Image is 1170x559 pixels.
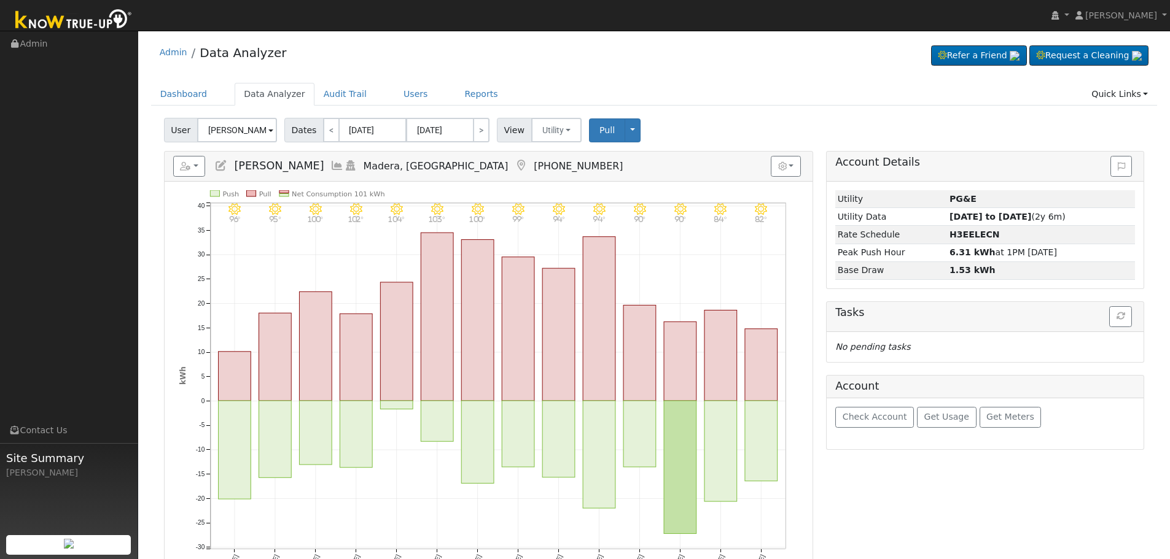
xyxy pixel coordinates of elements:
[507,215,529,222] p: 99°
[391,203,403,215] i: 9/01 - Clear
[512,203,525,215] i: 9/04 - Clear
[199,422,205,429] text: -5
[160,47,187,57] a: Admin
[514,160,528,172] a: Map
[835,306,1135,319] h5: Tasks
[198,300,205,307] text: 20
[497,118,532,142] span: View
[917,407,977,428] button: Get Usage
[950,194,977,204] strong: ID: 16555872, authorized: 04/16/25
[467,215,488,222] p: 100°
[380,401,413,409] rect: onclick=""
[330,160,344,172] a: Multi-Series Graph
[589,118,625,142] button: Pull
[629,215,650,222] p: 90°
[195,471,205,477] text: -15
[502,257,534,401] rect: onclick=""
[200,45,286,60] a: Data Analyzer
[553,203,565,215] i: 9/05 - Clear
[623,306,656,401] rect: onclick=""
[835,244,947,261] td: Peak Push Hour
[179,366,187,385] text: kWh
[218,352,251,401] rect: onclick=""
[599,125,615,135] span: Pull
[835,156,1135,169] h5: Account Details
[583,237,615,401] rect: onclick=""
[386,215,407,222] p: 104°
[380,282,413,401] rect: onclick=""
[593,203,606,215] i: 9/06 - Clear
[548,215,569,222] p: 94°
[835,226,947,244] td: Rate Schedule
[835,380,879,392] h5: Account
[1029,45,1149,66] a: Request a Cleaning
[340,314,372,401] rect: onclick=""
[151,83,217,106] a: Dashboard
[745,401,778,481] rect: onclick=""
[542,268,575,401] rect: onclick=""
[835,190,947,208] td: Utility
[950,265,996,275] strong: 1.53 kWh
[64,539,74,549] img: retrieve
[461,401,494,484] rect: onclick=""
[664,401,696,534] rect: onclick=""
[473,118,489,142] a: >
[421,401,453,441] rect: onclick=""
[198,227,205,234] text: 35
[755,203,767,215] i: 9/10 - Clear
[195,544,205,550] text: -30
[835,261,947,279] td: Base Draw
[9,7,138,34] img: Know True-Up
[843,412,907,422] span: Check Account
[197,118,277,142] input: Select a User
[745,329,778,401] rect: onclick=""
[835,208,947,226] td: Utility Data
[950,212,1031,222] strong: [DATE] to [DATE]
[1132,51,1142,61] img: retrieve
[292,190,385,198] text: Net Consumption 101 kWh
[222,190,239,198] text: Push
[534,160,623,172] span: [PHONE_NUMBER]
[235,83,314,106] a: Data Analyzer
[1110,156,1132,177] button: Issue History
[431,203,443,215] i: 9/02 - Clear
[714,203,727,215] i: 9/09 - Clear
[305,215,326,222] p: 100°
[364,160,509,172] span: Madera, [GEOGRAPHIC_DATA]
[948,244,1136,261] td: at 1PM [DATE]
[264,215,286,222] p: 95°
[669,215,691,222] p: 90°
[344,160,357,172] a: Login As (last Never)
[195,447,205,453] text: -10
[950,229,1000,239] strong: L
[588,215,610,222] p: 94°
[664,322,696,401] rect: onclick=""
[924,412,969,422] span: Get Usage
[461,240,494,401] rect: onclick=""
[201,373,205,380] text: 5
[314,83,376,106] a: Audit Trail
[323,118,340,142] a: <
[542,401,575,477] rect: onclick=""
[198,349,205,356] text: 10
[583,401,615,508] rect: onclick=""
[259,401,291,477] rect: onclick=""
[6,466,131,479] div: [PERSON_NAME]
[164,118,198,142] span: User
[310,203,322,215] i: 8/30 - Clear
[214,160,228,172] a: Edit User (28690)
[835,342,910,352] i: No pending tasks
[426,215,448,222] p: 103°
[198,325,205,331] text: 15
[259,190,271,198] text: Pull
[269,203,281,215] i: 8/29 - Clear
[350,203,362,215] i: 8/31 - Clear
[704,310,737,401] rect: onclick=""
[1085,10,1157,20] span: [PERSON_NAME]
[502,401,534,467] rect: onclick=""
[299,401,332,465] rect: onclick=""
[704,401,737,501] rect: onclick=""
[986,412,1034,422] span: Get Meters
[751,215,772,222] p: 82°
[224,215,245,222] p: 96°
